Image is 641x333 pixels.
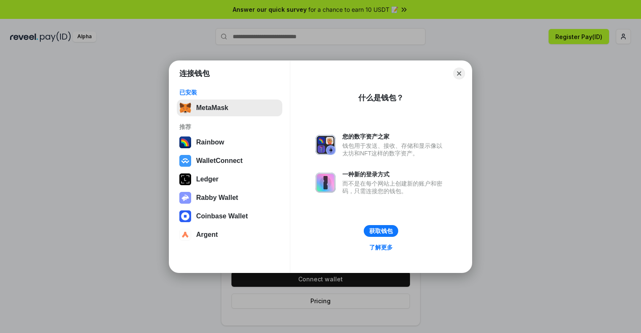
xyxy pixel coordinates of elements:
div: 获取钱包 [369,227,393,235]
button: Rabby Wallet [177,189,282,206]
button: Close [453,68,465,79]
div: 了解更多 [369,244,393,251]
div: WalletConnect [196,157,243,165]
div: 钱包用于发送、接收、存储和显示像以太坊和NFT这样的数字资产。 [342,142,447,157]
img: svg+xml,%3Csvg%20width%3D%2228%22%20height%3D%2228%22%20viewBox%3D%220%200%2028%2028%22%20fill%3D... [179,229,191,241]
div: 已安装 [179,89,280,96]
div: 您的数字资产之家 [342,133,447,140]
button: Ledger [177,171,282,188]
h1: 连接钱包 [179,68,210,79]
div: 什么是钱包？ [358,93,404,103]
img: svg+xml,%3Csvg%20fill%3D%22none%22%20height%3D%2233%22%20viewBox%3D%220%200%2035%2033%22%20width%... [179,102,191,114]
img: svg+xml,%3Csvg%20width%3D%2228%22%20height%3D%2228%22%20viewBox%3D%220%200%2028%2028%22%20fill%3D... [179,155,191,167]
button: Argent [177,226,282,243]
div: 一种新的登录方式 [342,170,447,178]
button: WalletConnect [177,152,282,169]
button: 获取钱包 [364,225,398,237]
div: Rainbow [196,139,224,146]
button: Coinbase Wallet [177,208,282,225]
img: svg+xml,%3Csvg%20xmlns%3D%22http%3A%2F%2Fwww.w3.org%2F2000%2Fsvg%22%20width%3D%2228%22%20height%3... [179,173,191,185]
img: svg+xml,%3Csvg%20width%3D%22120%22%20height%3D%22120%22%20viewBox%3D%220%200%20120%20120%22%20fil... [179,136,191,148]
img: svg+xml,%3Csvg%20width%3D%2228%22%20height%3D%2228%22%20viewBox%3D%220%200%2028%2028%22%20fill%3D... [179,210,191,222]
div: Argent [196,231,218,239]
img: svg+xml,%3Csvg%20xmlns%3D%22http%3A%2F%2Fwww.w3.org%2F2000%2Fsvg%22%20fill%3D%22none%22%20viewBox... [315,135,336,155]
div: 推荐 [179,123,280,131]
img: svg+xml,%3Csvg%20xmlns%3D%22http%3A%2F%2Fwww.w3.org%2F2000%2Fsvg%22%20fill%3D%22none%22%20viewBox... [315,173,336,193]
div: MetaMask [196,104,228,112]
img: svg+xml,%3Csvg%20xmlns%3D%22http%3A%2F%2Fwww.w3.org%2F2000%2Fsvg%22%20fill%3D%22none%22%20viewBox... [179,192,191,204]
a: 了解更多 [364,242,398,253]
div: 而不是在每个网站上创建新的账户和密码，只需连接您的钱包。 [342,180,447,195]
button: Rainbow [177,134,282,151]
button: MetaMask [177,100,282,116]
div: Coinbase Wallet [196,212,248,220]
div: Rabby Wallet [196,194,238,202]
div: Ledger [196,176,218,183]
